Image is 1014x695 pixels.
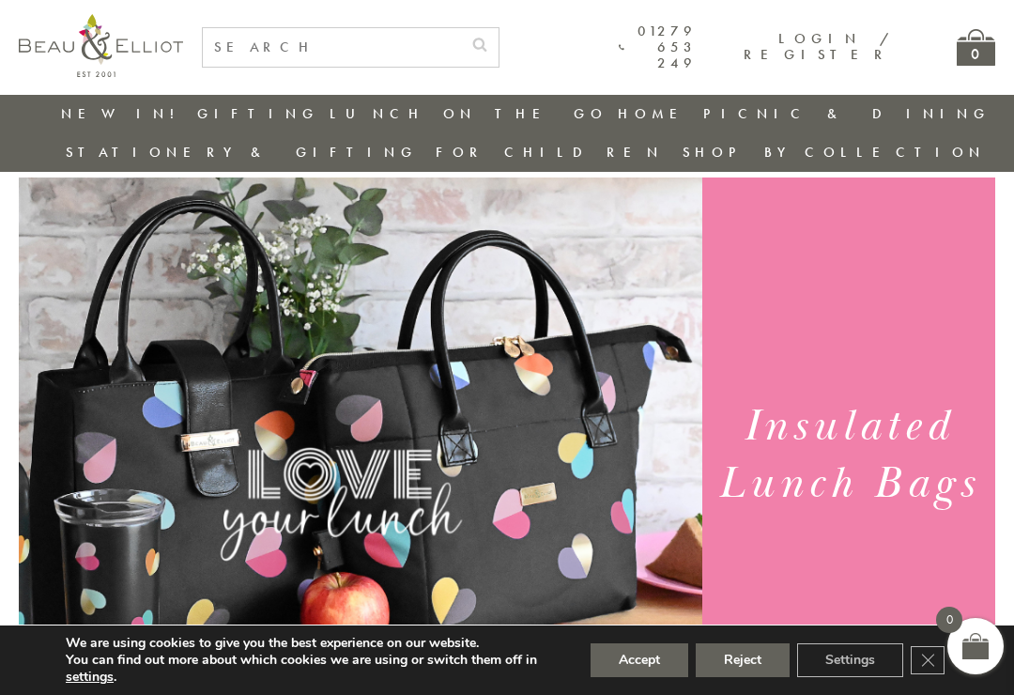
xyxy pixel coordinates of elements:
[744,29,891,64] a: Login / Register
[197,104,319,123] a: Gifting
[436,143,664,162] a: For Children
[936,607,962,633] span: 0
[330,104,607,123] a: Lunch On The Go
[618,104,693,123] a: Home
[683,143,986,162] a: Shop by collection
[619,23,697,72] a: 01279 653 249
[66,635,557,652] p: We are using cookies to give you the best experience on our website.
[591,643,688,677] button: Accept
[66,143,418,162] a: Stationery & Gifting
[61,104,187,123] a: New in!
[19,14,183,77] img: logo
[911,646,945,674] button: Close GDPR Cookie Banner
[696,643,790,677] button: Reject
[957,29,995,66] a: 0
[66,652,557,686] p: You can find out more about which cookies we are using or switch them off in .
[797,643,903,677] button: Settings
[66,669,114,686] button: settings
[717,398,981,513] h1: Insulated Lunch Bags
[203,28,461,67] input: SEARCH
[703,104,991,123] a: Picnic & Dining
